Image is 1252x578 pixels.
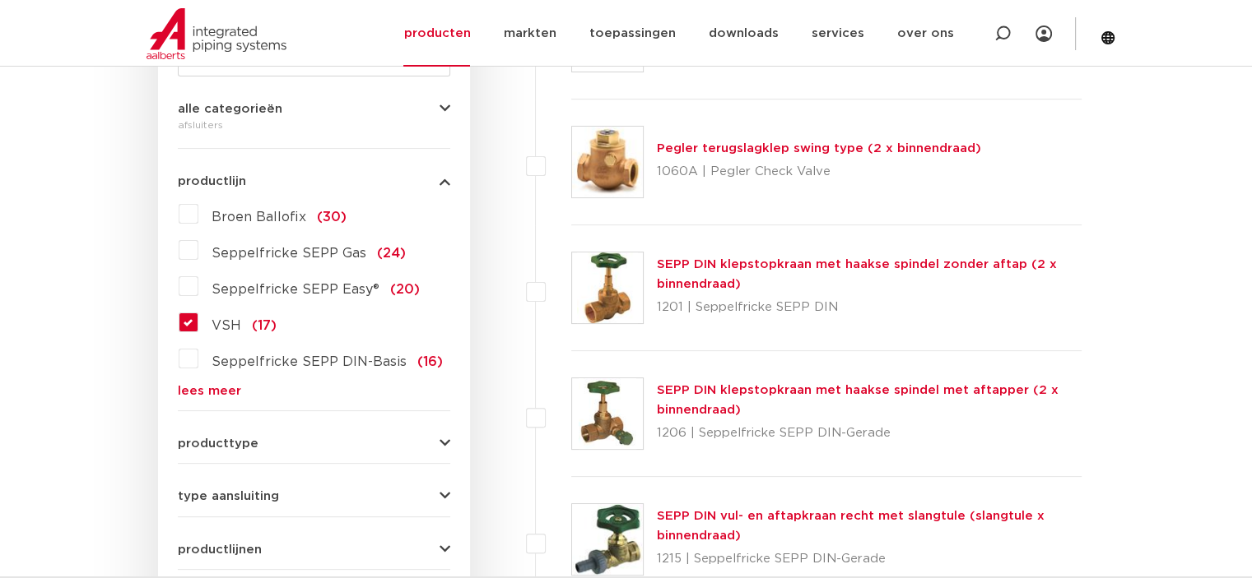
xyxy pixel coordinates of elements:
[572,252,643,323] img: Thumbnail for SEPP DIN klepstopkraan met haakse spindel zonder aftap (2 x binnendraad)
[572,504,643,575] img: Thumbnail for SEPP DIN vul- en aftapkraan recht met slangtule (slangtule x binnendraad)
[178,437,258,450] span: producttype
[178,175,246,187] span: productlijn
[572,378,643,449] img: Thumbnail for SEPP DIN klepstopkraan met haakse spindel met aftapper (2 x binnendraad)
[178,103,282,115] span: alle categorieën
[178,175,450,187] button: productlijn
[212,210,306,224] span: Broen Ballofix
[377,247,406,260] span: (24)
[657,142,981,155] a: Pegler terugslagklep swing type (2 x binnendraad)
[572,127,643,197] img: Thumbnail for Pegler terugslagklep swing type (2 x binnendraad)
[178,543,262,556] span: productlijnen
[212,247,366,260] span: Seppelfricke SEPP Gas
[252,319,277,332] span: (17)
[657,258,1057,290] a: SEPP DIN klepstopkraan met haakse spindel zonder aftap (2 x binnendraad)
[657,294,1082,321] p: 1201 | Seppelfricke SEPP DIN
[212,319,241,332] span: VSH
[178,543,450,556] button: productlijnen
[212,355,407,368] span: Seppelfricke SEPP DIN-Basis
[178,385,450,397] a: lees meer
[212,283,379,296] span: Seppelfricke SEPP Easy®
[657,510,1045,542] a: SEPP DIN vul- en aftapkraan recht met slangtule (slangtule x binnendraad)
[178,103,450,115] button: alle categorieën
[178,490,450,502] button: type aansluiting
[390,283,420,296] span: (20)
[657,546,1082,572] p: 1215 | Seppelfricke SEPP DIN-Gerade
[178,490,279,502] span: type aansluiting
[657,420,1082,446] p: 1206 | Seppelfricke SEPP DIN-Gerade
[317,210,347,224] span: (30)
[178,437,450,450] button: producttype
[657,159,981,185] p: 1060A | Pegler Check Valve
[417,355,443,368] span: (16)
[178,115,450,135] div: afsluiters
[657,384,1059,416] a: SEPP DIN klepstopkraan met haakse spindel met aftapper (2 x binnendraad)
